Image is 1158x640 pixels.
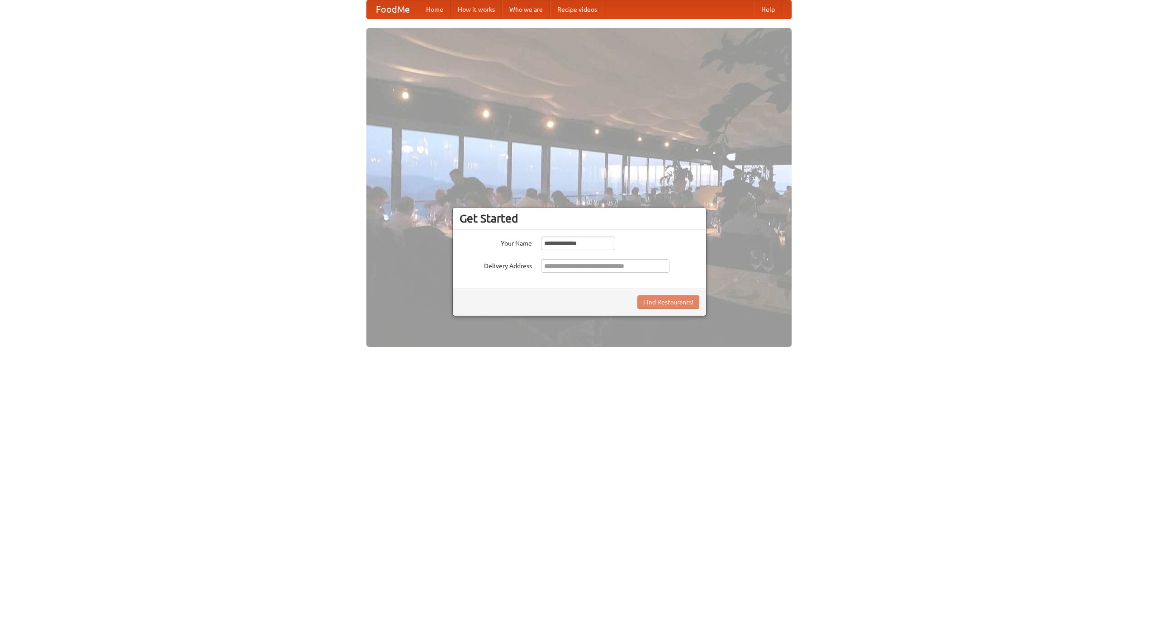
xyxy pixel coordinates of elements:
a: Home [419,0,451,19]
button: Find Restaurants! [637,295,699,309]
a: Recipe videos [550,0,604,19]
a: Help [754,0,782,19]
label: Your Name [460,237,532,248]
a: FoodMe [367,0,419,19]
a: How it works [451,0,502,19]
h3: Get Started [460,212,699,225]
label: Delivery Address [460,259,532,270]
a: Who we are [502,0,550,19]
